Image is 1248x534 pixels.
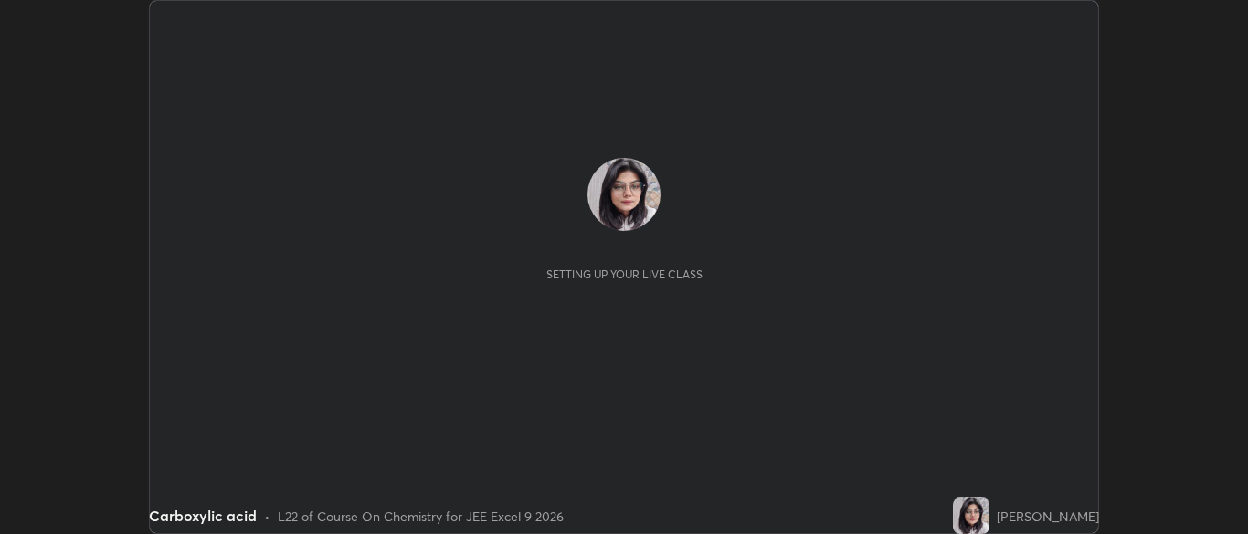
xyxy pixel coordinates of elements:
div: • [264,507,270,526]
div: [PERSON_NAME] [997,507,1099,526]
div: Carboxylic acid [149,505,257,527]
img: e1dd08db89924fdf9fb4dedfba36421f.jpg [953,497,989,534]
img: e1dd08db89924fdf9fb4dedfba36421f.jpg [587,158,661,231]
div: L22 of Course On Chemistry for JEE Excel 9 2026 [278,507,564,526]
div: Setting up your live class [546,267,703,281]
